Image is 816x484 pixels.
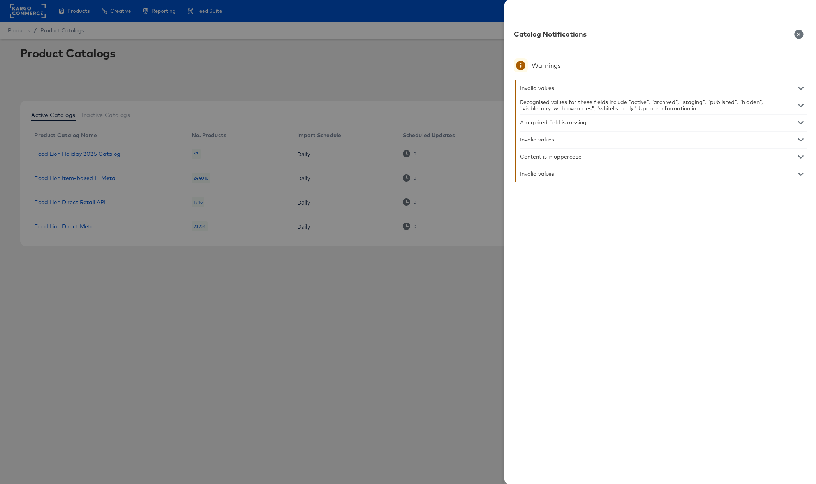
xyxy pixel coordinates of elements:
div: Content is in uppercase [520,154,582,160]
div: Catalog Notifications [514,30,587,39]
div: Invalid values [520,171,554,177]
div: A required field is missing [520,119,587,125]
div: Recognised values for these fields include "active", "archived", "staging", "published", "hidden"... [520,99,795,111]
div: Warnings [532,62,561,69]
div: Invalid values [520,85,554,91]
div: Invalid values [520,136,554,143]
